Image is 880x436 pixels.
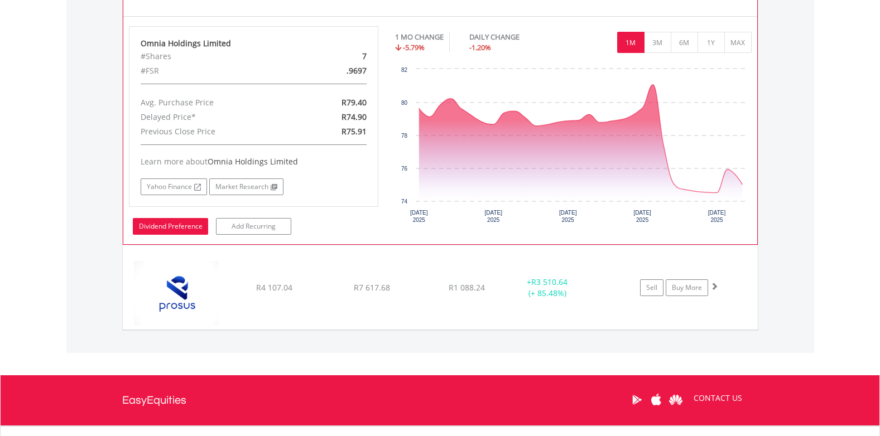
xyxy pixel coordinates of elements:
a: Buy More [666,279,708,296]
text: 74 [401,198,408,205]
span: R74.90 [342,112,367,122]
a: Dividend Preference [133,218,208,235]
div: Delayed Price* [132,110,294,124]
div: 1 MO CHANGE [395,32,444,42]
text: 76 [401,166,408,172]
a: Google Play [627,382,647,417]
button: 1Y [698,32,725,53]
text: [DATE] 2025 [559,210,577,223]
button: MAX [724,32,752,53]
text: [DATE] 2025 [633,210,651,223]
div: #Shares [132,49,294,64]
button: 6M [671,32,698,53]
div: DAILY CHANGE [469,32,559,42]
span: -5.79% [403,42,425,52]
text: [DATE] 2025 [484,210,502,223]
div: Avg. Purchase Price [132,95,294,110]
text: 78 [401,133,408,139]
span: R75.91 [342,126,367,137]
a: CONTACT US [686,382,750,414]
img: EQU.ZA.PRX.png [128,259,224,326]
text: [DATE] 2025 [410,210,428,223]
div: Chart. Highcharts interactive chart. [395,64,752,231]
button: 1M [617,32,645,53]
div: #FSR [132,64,294,78]
a: EasyEquities [122,375,186,425]
div: + (+ 85.48%) [506,277,590,299]
span: R1 088.24 [449,282,485,293]
div: .9697 [294,64,375,78]
svg: Interactive chart [395,64,751,231]
span: R3 510.64 [531,277,568,287]
a: Market Research [209,178,283,195]
a: Huawei [666,382,686,417]
div: Omnia Holdings Limited [141,38,367,49]
div: Learn more about [141,156,367,167]
a: Yahoo Finance [141,178,207,195]
span: R79.40 [342,97,367,108]
div: Previous Close Price [132,124,294,139]
a: Sell [640,279,663,296]
span: -1.20% [469,42,491,52]
a: Apple [647,382,666,417]
button: 3M [644,32,671,53]
span: R7 617.68 [354,282,390,293]
span: R4 107.04 [256,282,292,293]
text: 82 [401,67,408,73]
div: 7 [294,49,375,64]
span: Omnia Holdings Limited [208,156,298,167]
text: 80 [401,100,408,106]
a: Add Recurring [216,218,291,235]
text: [DATE] 2025 [708,210,726,223]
